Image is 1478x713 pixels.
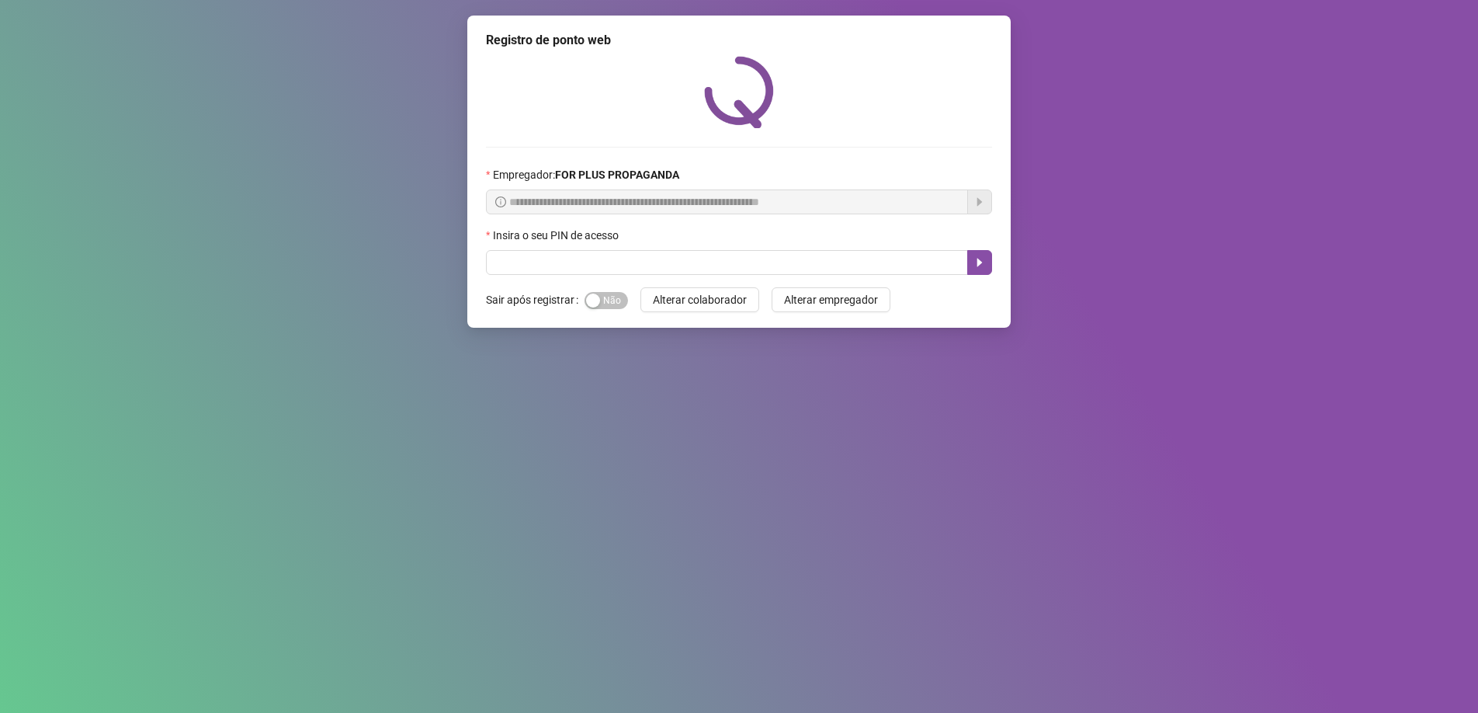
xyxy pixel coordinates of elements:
label: Insira o seu PIN de acesso [486,227,629,244]
span: Alterar empregador [784,291,878,308]
div: Registro de ponto web [486,31,992,50]
span: info-circle [495,197,506,207]
span: Alterar colaborador [653,291,747,308]
img: QRPoint [704,56,774,128]
button: Alterar empregador [772,287,890,312]
label: Sair após registrar [486,287,585,312]
span: Empregador : [493,166,679,183]
span: caret-right [973,256,986,269]
strong: FOR PLUS PROPAGANDA [555,169,679,181]
button: Alterar colaborador [640,287,759,312]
